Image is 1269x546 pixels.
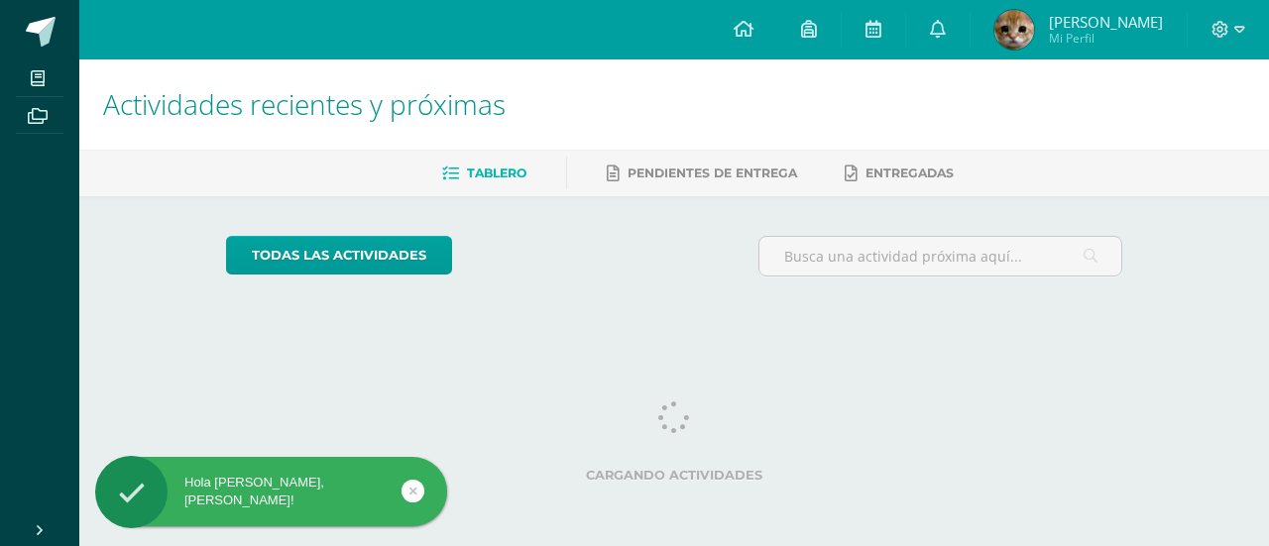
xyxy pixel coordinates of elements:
[95,474,447,509] div: Hola [PERSON_NAME], [PERSON_NAME]!
[628,165,797,180] span: Pendientes de entrega
[759,237,1122,275] input: Busca una actividad próxima aquí...
[865,165,954,180] span: Entregadas
[1049,30,1163,47] span: Mi Perfil
[1049,12,1163,32] span: [PERSON_NAME]
[103,85,506,123] span: Actividades recientes y próximas
[442,158,526,189] a: Tablero
[226,236,452,274] a: todas las Actividades
[845,158,954,189] a: Entregadas
[226,468,1123,483] label: Cargando actividades
[994,10,1034,50] img: 8762b6bb3af3da8fe1474ae5a1e34521.png
[607,158,797,189] a: Pendientes de entrega
[467,165,526,180] span: Tablero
